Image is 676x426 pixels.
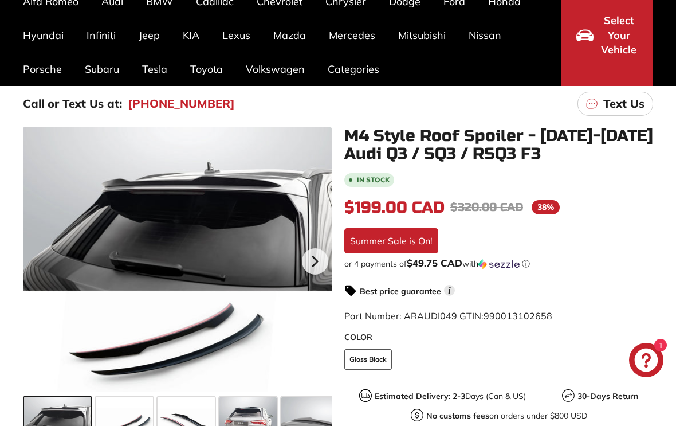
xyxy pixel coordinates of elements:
strong: Best price guarantee [360,286,441,296]
span: 990013102658 [484,310,552,322]
a: Jeep [127,18,171,52]
span: 38% [532,200,560,214]
a: Mitsubishi [387,18,457,52]
a: Mercedes [317,18,387,52]
p: Text Us [603,95,644,112]
b: In stock [357,177,390,183]
a: Volkswagen [234,52,316,86]
span: $49.75 CAD [407,257,462,269]
a: [PHONE_NUMBER] [128,95,235,112]
span: $320.00 CAD [450,200,523,214]
a: Infiniti [75,18,127,52]
label: COLOR [344,331,653,343]
a: Tesla [131,52,179,86]
div: or 4 payments of with [344,258,653,269]
span: Part Number: ARAUDI049 GTIN: [344,310,552,322]
strong: No customs fees [426,411,489,421]
span: $199.00 CAD [344,198,445,217]
a: Nissan [457,18,513,52]
a: Lexus [211,18,262,52]
a: KIA [171,18,211,52]
p: Days (Can & US) [375,390,526,402]
strong: 30-Days Return [577,391,638,401]
a: Hyundai [11,18,75,52]
a: Toyota [179,52,234,86]
a: Porsche [11,52,73,86]
a: Categories [316,52,391,86]
span: i [444,285,455,296]
p: on orders under $800 USD [426,410,587,422]
a: Text Us [577,92,653,116]
a: Subaru [73,52,131,86]
inbox-online-store-chat: Shopify online store chat [626,343,667,380]
img: Sezzle [478,259,520,269]
a: Mazda [262,18,317,52]
div: Summer Sale is On! [344,228,438,253]
div: or 4 payments of$49.75 CADwithSezzle Click to learn more about Sezzle [344,258,653,269]
h1: M4 Style Roof Spoiler - [DATE]-[DATE] Audi Q3 / SQ3 / RSQ3 F3 [344,127,653,163]
p: Call or Text Us at: [23,95,122,112]
span: Select Your Vehicle [599,13,638,57]
strong: Estimated Delivery: 2-3 [375,391,465,401]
